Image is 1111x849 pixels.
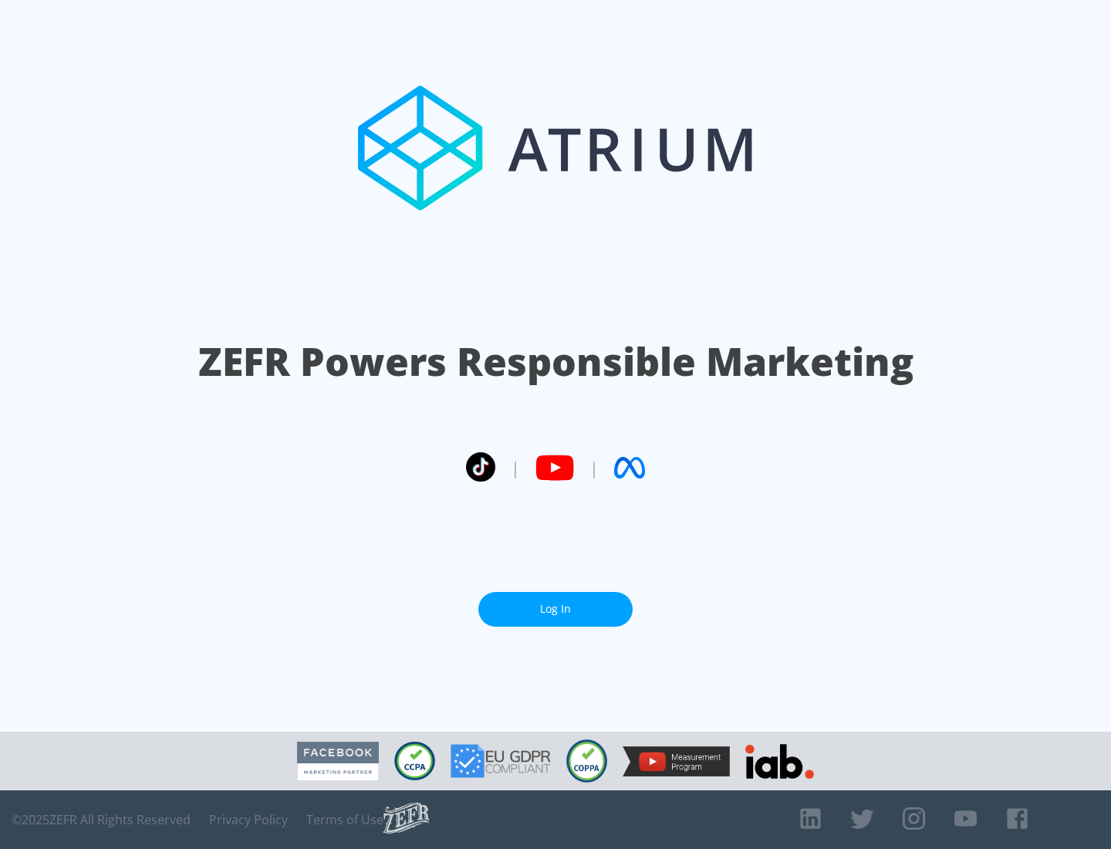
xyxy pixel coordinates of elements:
img: IAB [745,744,814,779]
a: Terms of Use [306,812,383,827]
a: Log In [478,592,633,627]
img: COPPA Compliant [566,739,607,783]
span: | [589,456,599,479]
h1: ZEFR Powers Responsible Marketing [198,335,913,388]
img: Facebook Marketing Partner [297,742,379,781]
img: YouTube Measurement Program [623,746,730,776]
img: GDPR Compliant [451,744,551,778]
a: Privacy Policy [209,812,288,827]
img: CCPA Compliant [394,742,435,780]
span: © 2025 ZEFR All Rights Reserved [12,812,191,827]
span: | [511,456,520,479]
